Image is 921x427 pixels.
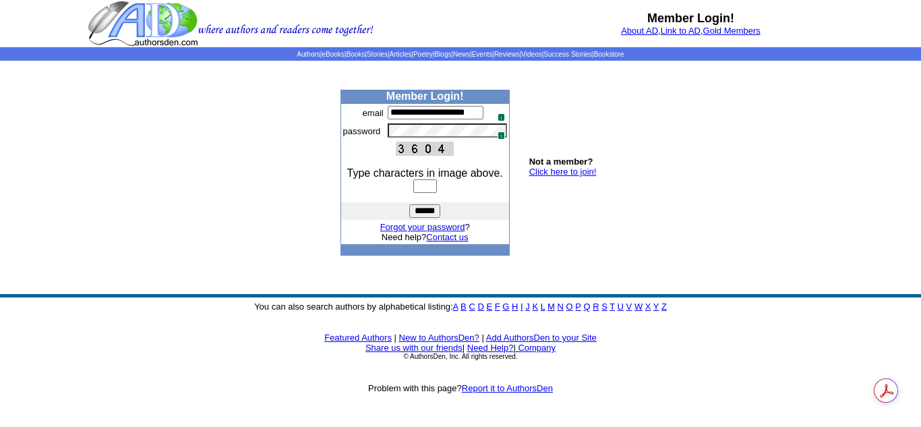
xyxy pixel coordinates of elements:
[512,302,518,312] a: H
[486,302,492,312] a: E
[529,167,597,177] a: Click here to join!
[481,333,483,343] font: |
[645,302,651,312] a: X
[434,51,451,58] a: Blogs
[583,302,590,312] a: Q
[653,302,659,312] a: Y
[426,232,468,242] a: Contact us
[399,333,479,343] a: New to AuthorsDen?
[382,232,469,242] font: Need help?
[541,302,545,312] a: L
[368,383,553,393] font: Problem with this page?
[498,113,505,121] span: 1
[463,343,465,353] font: |
[518,343,556,353] a: Company
[380,222,470,232] font: ?
[386,90,464,102] b: Member Login!
[543,51,592,58] a: Success Stories
[460,302,467,312] a: B
[322,51,344,58] a: eBooks
[521,51,541,58] a: Videos
[558,302,564,312] a: N
[492,108,503,119] img: npw-badge-icon.svg
[525,302,530,312] a: J
[634,302,643,312] a: W
[529,156,593,167] b: Not a member?
[521,302,523,312] a: I
[413,51,433,58] a: Poetry
[365,343,463,353] a: Share us with our friends
[621,26,658,36] a: About AD
[297,51,624,58] span: | | | | | | | | | | | |
[575,302,581,312] a: P
[347,167,503,179] font: Type characters in image above.
[453,302,458,312] a: A
[297,51,320,58] a: Authors
[403,353,517,360] font: © AuthorsDen, Inc. All rights reserved.
[462,383,553,393] a: Report it to AuthorsDen
[626,302,632,312] a: V
[601,302,607,312] a: S
[390,51,412,58] a: Articles
[367,51,388,58] a: Stories
[661,26,701,36] a: Link to AD
[453,51,470,58] a: News
[498,132,505,140] span: 1
[621,26,761,36] font: , ,
[495,302,500,312] a: F
[324,333,392,343] a: Featured Authors
[594,51,624,58] a: Bookstore
[513,343,556,353] font: |
[477,302,483,312] a: D
[593,302,599,312] a: R
[486,333,597,343] a: Add AuthorsDen to your Site
[532,302,538,312] a: K
[647,11,734,25] b: Member Login!
[703,26,761,36] a: Gold Members
[394,333,396,343] font: |
[472,51,493,58] a: Events
[380,222,465,232] a: Forgot your password
[566,302,573,312] a: O
[547,302,555,312] a: M
[492,126,503,137] img: npw-badge-icon.svg
[346,51,365,58] a: Books
[363,108,384,118] font: email
[618,302,624,312] a: U
[254,302,667,312] font: You can also search authors by alphabetical listing:
[396,142,454,156] img: This Is CAPTCHA Image
[610,302,615,312] a: T
[502,302,509,312] a: G
[494,51,520,58] a: Reviews
[343,126,381,136] font: password
[661,302,667,312] a: Z
[469,302,475,312] a: C
[467,343,514,353] a: Need Help?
